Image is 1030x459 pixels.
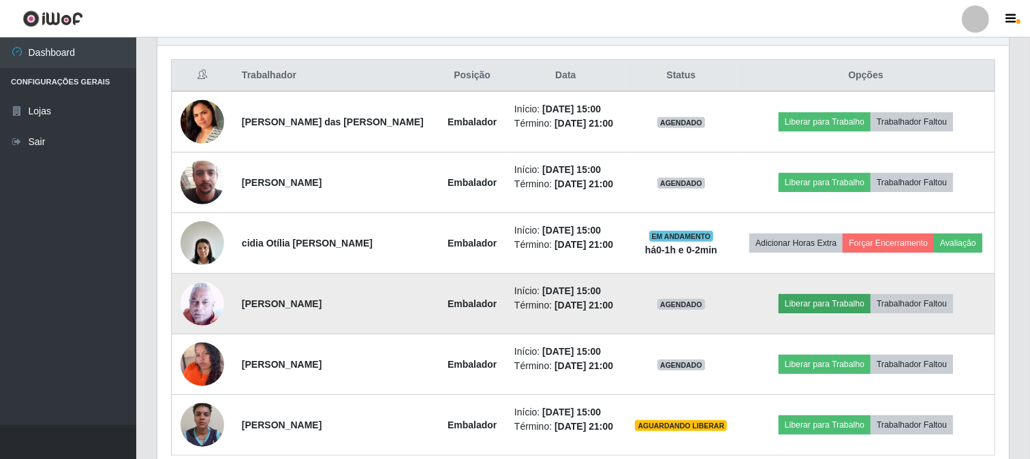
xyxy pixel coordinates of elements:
[514,102,617,116] li: Início:
[779,173,871,192] button: Liberar para Trabalho
[542,225,601,236] time: [DATE] 15:00
[514,298,617,313] li: Término:
[657,117,705,128] span: AGENDADO
[657,299,705,310] span: AGENDADO
[242,238,373,249] strong: cidia Otília [PERSON_NAME]
[871,355,953,374] button: Trabalhador Faltou
[542,164,601,175] time: [DATE] 15:00
[181,144,224,221] img: 1745843945427.jpeg
[779,415,871,434] button: Liberar para Trabalho
[657,360,705,370] span: AGENDADO
[22,10,83,27] img: CoreUI Logo
[779,112,871,131] button: Liberar para Trabalho
[181,281,224,326] img: 1702413262661.jpeg
[737,60,995,92] th: Opções
[779,294,871,313] button: Liberar para Trabalho
[635,420,727,431] span: AGUARDANDO LIBERAR
[181,396,224,454] img: 1732409336826.jpeg
[649,231,714,242] span: EM ANDAMENTO
[514,223,617,238] li: Início:
[514,345,617,359] li: Início:
[242,177,322,188] strong: [PERSON_NAME]
[555,118,613,129] time: [DATE] 21:00
[448,420,497,430] strong: Embalador
[934,234,982,253] button: Avaliação
[438,60,506,92] th: Posição
[871,173,953,192] button: Trabalhador Faltou
[514,359,617,373] li: Término:
[242,298,322,309] strong: [PERSON_NAME]
[514,420,617,434] li: Término:
[657,178,705,189] span: AGENDADO
[555,239,613,250] time: [DATE] 21:00
[514,177,617,191] li: Término:
[542,285,601,296] time: [DATE] 15:00
[871,294,953,313] button: Trabalhador Faltou
[514,116,617,131] li: Término:
[242,359,322,370] strong: [PERSON_NAME]
[542,407,601,417] time: [DATE] 15:00
[448,298,497,309] strong: Embalador
[181,214,224,272] img: 1690487685999.jpeg
[871,112,953,131] button: Trabalhador Faltou
[242,420,322,430] strong: [PERSON_NAME]
[555,178,613,189] time: [DATE] 21:00
[843,234,934,253] button: Forçar Encerramento
[555,360,613,371] time: [DATE] 21:00
[448,116,497,127] strong: Embalador
[749,234,843,253] button: Adicionar Horas Extra
[448,359,497,370] strong: Embalador
[555,421,613,432] time: [DATE] 21:00
[448,238,497,249] strong: Embalador
[542,346,601,357] time: [DATE] 15:00
[514,163,617,177] li: Início:
[645,244,717,255] strong: há 0-1 h e 0-2 min
[625,60,737,92] th: Status
[181,337,224,392] img: 1755740399954.jpeg
[514,284,617,298] li: Início:
[871,415,953,434] button: Trabalhador Faltou
[181,79,224,164] img: 1672880944007.jpeg
[448,177,497,188] strong: Embalador
[234,60,438,92] th: Trabalhador
[242,116,424,127] strong: [PERSON_NAME] das [PERSON_NAME]
[779,355,871,374] button: Liberar para Trabalho
[514,238,617,252] li: Término:
[506,60,625,92] th: Data
[514,405,617,420] li: Início:
[555,300,613,311] time: [DATE] 21:00
[542,104,601,114] time: [DATE] 15:00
